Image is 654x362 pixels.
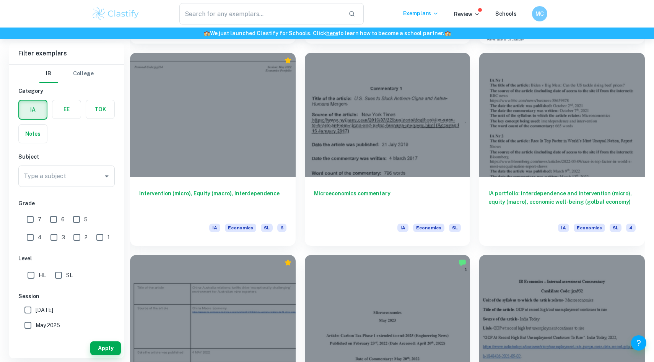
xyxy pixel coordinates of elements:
[305,53,470,245] a: Microeconomics commentaryIAEconomicsSL
[52,100,81,119] button: EE
[9,43,124,64] h6: Filter exemplars
[2,29,652,37] h6: We just launched Clastify for Schools. Click to learn how to become a school partner.
[18,199,115,208] h6: Grade
[62,233,65,242] span: 3
[91,6,140,21] img: Clastify logo
[209,224,220,232] span: IA
[203,30,210,36] span: 🏫
[314,189,461,214] h6: Microeconomics commentary
[449,224,461,232] span: SL
[38,233,42,242] span: 4
[39,271,46,279] span: HL
[73,65,94,83] button: College
[284,259,292,266] div: Premium
[36,306,53,314] span: [DATE]
[85,233,88,242] span: 2
[487,37,524,42] a: Advertise with Clastify
[403,9,439,18] p: Exemplars
[610,224,621,232] span: SL
[107,233,110,242] span: 1
[532,6,547,21] button: MC
[558,224,569,232] span: IA
[39,65,58,83] button: IB
[19,125,47,143] button: Notes
[36,321,60,330] span: May 2025
[459,259,466,266] img: Marked
[84,215,88,224] span: 5
[86,100,114,119] button: TOK
[495,11,517,17] a: Schools
[284,57,292,64] div: Premium
[326,30,338,36] a: here
[18,87,115,95] h6: Category
[444,30,451,36] span: 🏫
[18,153,115,161] h6: Subject
[139,189,286,214] h6: Intervention (micro), Equity (macro), Interdependence
[18,254,115,263] h6: Level
[90,341,121,355] button: Apply
[574,224,605,232] span: Economics
[631,335,646,351] button: Help and Feedback
[66,271,73,279] span: SL
[130,53,296,245] a: Intervention (micro), Equity (macro), InterdependenceIAEconomicsSL6
[225,224,256,232] span: Economics
[413,224,444,232] span: Economics
[101,171,112,182] button: Open
[38,215,41,224] span: 7
[535,10,544,18] h6: MC
[277,224,286,232] span: 6
[39,65,94,83] div: Filter type choice
[626,224,636,232] span: 4
[454,10,480,18] p: Review
[261,224,273,232] span: SL
[18,292,115,300] h6: Session
[19,101,47,119] button: IA
[488,189,636,214] h6: IA portfolio: interdependence and intervention (micro), equity (macro), economic well-being (golb...
[479,53,645,245] a: IA portfolio: interdependence and intervention (micro), equity (macro), economic well-being (golb...
[179,3,342,24] input: Search for any exemplars...
[61,215,65,224] span: 6
[397,224,408,232] span: IA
